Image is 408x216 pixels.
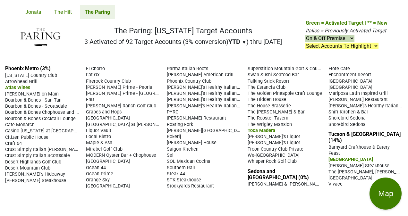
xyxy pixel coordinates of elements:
[86,109,122,115] span: Grapes and Hops
[86,171,113,177] span: Ocean Prime
[167,183,214,189] span: Stockyards Restaurant
[306,20,387,26] span: Green = Activated Target | ** = New
[5,165,50,171] span: Desert Mountain Club
[167,96,254,102] span: [PERSON_NAME]'s Healthy Italian Kitchen
[328,131,401,143] a: Tucson & [GEOGRAPHIC_DATA] (14%)
[248,85,285,90] span: The Estancia Club
[86,140,112,145] span: Maple & Ash
[5,153,70,158] span: Crust Simply Italian Scottsdale
[5,104,67,109] span: Bourbon & Bones - Scottsdale
[167,127,246,133] span: [PERSON_NAME][GEOGRAPHIC_DATA]
[167,109,179,115] span: PYRO
[328,163,389,169] span: [PERSON_NAME] Steakhouse
[86,79,131,84] span: Firerock Country Club
[5,91,59,97] span: [PERSON_NAME] on Main
[167,122,193,127] span: Roaring Fork
[167,115,226,121] span: [PERSON_NAME] Restaurant
[86,153,156,158] span: MODERN Oyster Bar + Chophouse
[248,115,288,121] span: The Rooster Tavern
[86,97,94,102] span: FnB
[370,178,402,210] button: Map
[167,153,174,158] span: Sel
[228,38,240,46] span: YTD
[328,79,372,84] span: [GEOGRAPHIC_DATA]
[328,175,372,181] span: [GEOGRAPHIC_DATA]
[248,140,300,145] span: [PERSON_NAME]'s Liquor
[167,72,234,78] span: [PERSON_NAME] American Grill
[328,109,368,115] span: Shift Kitchen & Bar
[5,135,48,140] span: Citizen Public House
[5,73,57,78] span: [US_STATE] Country Club
[86,72,99,78] span: Fat Ox
[328,85,372,90] span: [GEOGRAPHIC_DATA]
[248,72,299,78] span: Swan Sushi Seafood Bar
[5,97,62,103] span: Bourbon & Bones - San Tan
[167,165,195,170] span: Southern Rail
[5,146,83,152] span: Crust Simply Italian [PERSON_NAME]
[167,90,254,96] span: [PERSON_NAME]'s Healthy Italian Kitchen
[167,140,217,145] span: [PERSON_NAME] House
[248,103,291,109] span: The House Brasserie
[248,146,303,152] span: Troon Country Club Private
[86,183,130,189] span: [GEOGRAPHIC_DATA]
[86,121,216,127] span: [GEOGRAPHIC_DATA] at [PERSON_NAME][GEOGRAPHIC_DATA]
[248,109,305,115] span: The [PERSON_NAME] & Bar
[328,91,388,96] span: Mariposa Latin Inspired Grill
[242,39,247,45] span: ▼
[248,134,300,139] span: [PERSON_NAME]'s Liquor
[84,26,282,36] h1: The Paring: [US_STATE] Target Accounts
[328,145,390,150] span: Barnyard Crafthouse & Eatery
[86,66,105,71] span: El Chorro
[167,171,185,177] span: Steak 44
[328,181,343,187] span: Vivace
[167,134,181,139] span: Rokerij
[328,97,388,102] span: [PERSON_NAME] Restaurant
[86,90,183,96] span: [PERSON_NAME] Prime - [GEOGRAPHIC_DATA]
[5,109,82,115] span: Bourbon & Bones Chophouse and Bar
[248,181,324,187] span: [PERSON_NAME] & [PERSON_NAME]
[248,79,289,84] span: Talking Stick Resort
[328,66,350,71] span: Elote Cafe
[167,84,254,90] span: [PERSON_NAME]'s Healthy Italian Kitchen
[86,85,152,90] span: [PERSON_NAME] Prime - Peoria
[5,141,22,146] span: Craft 64
[5,171,65,177] span: [PERSON_NAME]'s Hideaway
[328,151,340,156] span: Feast
[84,38,282,46] h2: 3 Activated of 92 Target Accounts (3% conversion) ) thru [DATE]
[328,122,366,127] span: Shorebird Sedona
[86,165,106,170] span: Ocean 44
[86,146,123,152] span: Mirabel Golf Club
[248,91,322,96] span: The Golden Pineapple Craft Lounge
[248,168,309,180] a: Sedona and [GEOGRAPHIC_DATA] (0%)
[248,153,300,158] span: We-[GEOGRAPHIC_DATA]
[248,128,275,133] span: Toca Madera
[5,178,66,183] span: [PERSON_NAME] Steakhouse
[167,159,210,164] span: SOL Mexican Cocina
[5,159,61,165] span: Desert Highlands Golf Club
[328,157,373,162] span: [GEOGRAPHIC_DATA]
[80,5,115,19] a: The Paring
[5,85,30,90] span: Atlas Wines
[248,159,297,164] span: Whisper Rock Golf Club
[5,122,35,128] span: Cafe Monarch
[5,116,76,121] span: Bourbon & Bones Cocktail Lounge
[167,103,254,109] span: [PERSON_NAME]'s Healthy Italian Kitchen
[5,79,38,84] span: Arrowhead Grill
[86,115,130,121] span: [GEOGRAPHIC_DATA]
[86,177,110,183] span: Orange Sky
[248,122,292,127] span: The Wrigley Mansion
[86,159,130,164] span: [GEOGRAPHIC_DATA]
[167,66,208,71] span: Parma Italian Roots
[248,97,286,102] span: The Hidden House
[86,134,111,139] span: Local Bistro
[21,28,61,46] img: The Paring
[167,79,211,84] span: Phoenix Country Club
[306,28,386,34] span: Italics = Previously Activated Target
[328,72,371,78] span: Enchantment Resort
[5,65,51,71] a: Phoenix Metro (3%)
[248,65,336,71] span: Superstition Mountain Golf & Country Club
[49,5,77,19] a: The Hilt
[5,128,95,134] span: Casino [US_STATE] at [GEOGRAPHIC_DATA]
[167,146,199,152] span: Saigon Kitchen
[21,5,46,19] a: Jonata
